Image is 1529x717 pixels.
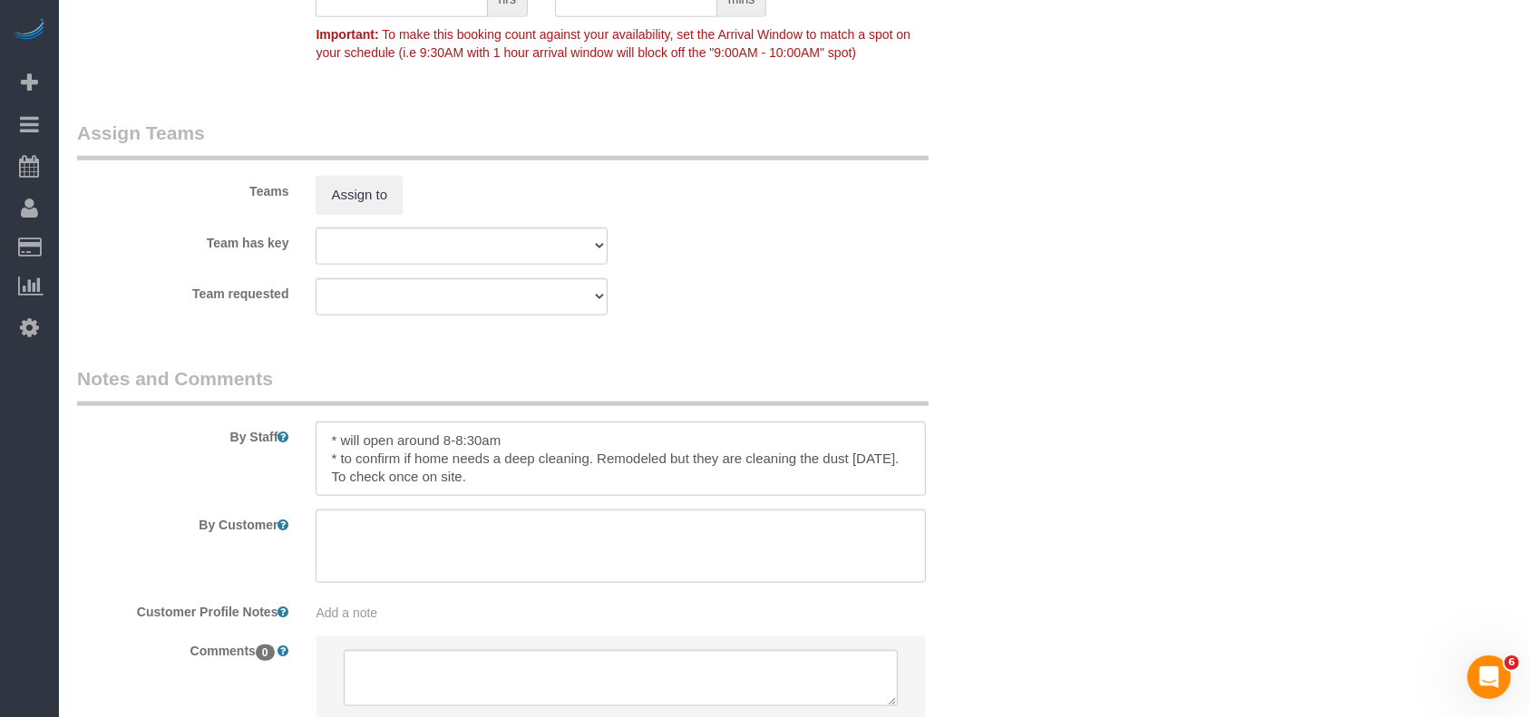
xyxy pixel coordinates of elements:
span: 6 [1505,655,1519,670]
span: To make this booking count against your availability, set the Arrival Window to match a spot on y... [316,27,910,60]
strong: Important: [316,27,378,42]
label: Team requested [63,278,302,303]
legend: Notes and Comments [77,365,929,406]
label: Comments [63,635,302,660]
label: By Staff [63,421,302,446]
label: By Customer [63,509,302,534]
label: Customer Profile Notes [63,596,302,621]
label: Team has key [63,228,302,252]
iframe: Intercom live chat [1467,655,1511,699]
img: Automaid Logo [11,18,47,44]
span: 0 [256,644,275,661]
button: Assign to [316,176,403,214]
label: Teams [63,176,302,200]
legend: Assign Teams [77,120,929,160]
span: Add a note [316,606,377,620]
